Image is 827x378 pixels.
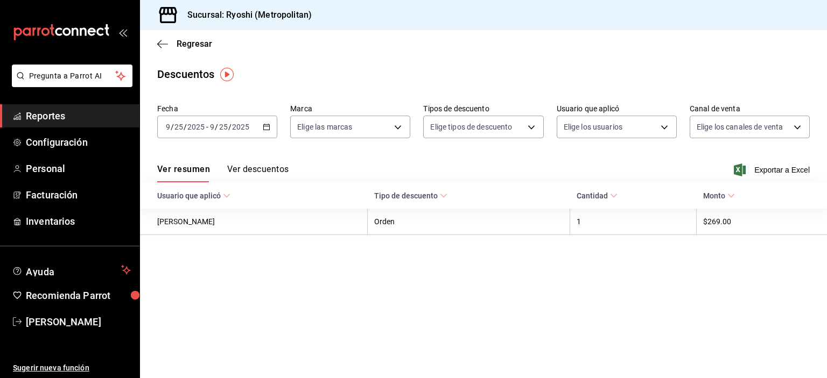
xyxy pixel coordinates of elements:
[157,191,230,200] span: Usuario que aplicó
[570,209,697,235] th: 1
[26,109,131,123] span: Reportes
[297,122,352,132] span: Elige las marcas
[157,164,289,182] div: navigation tabs
[157,164,210,182] button: Ver resumen
[157,105,277,112] label: Fecha
[703,191,735,200] span: Monto
[423,105,543,112] label: Tipos de descuento
[26,135,131,149] span: Configuración
[368,209,570,235] th: Orden
[430,122,512,132] span: Elige tipos de descuento
[564,122,622,132] span: Elige los usuarios
[140,209,368,235] th: [PERSON_NAME]
[557,105,677,112] label: Usuario que aplicó
[374,191,447,200] span: Tipo de descuento
[29,70,116,82] span: Pregunta a Parrot AI
[206,123,208,131] span: -
[8,78,132,89] a: Pregunta a Parrot AI
[220,68,234,81] img: Tooltip marker
[13,362,131,374] span: Sugerir nueva función
[187,123,205,131] input: ----
[179,9,312,22] h3: Sucursal: Ryoshi (Metropolitan)
[228,123,232,131] span: /
[118,28,127,37] button: open_drawer_menu
[174,123,184,131] input: --
[227,164,289,182] button: Ver descuentos
[26,214,131,229] span: Inventarios
[697,122,783,132] span: Elige los canales de venta
[184,123,187,131] span: /
[690,105,810,112] label: Canal de venta
[215,123,218,131] span: /
[232,123,250,131] input: ----
[209,123,215,131] input: --
[165,123,171,131] input: --
[577,191,618,200] span: Cantidad
[26,288,131,303] span: Recomienda Parrot
[219,123,228,131] input: --
[26,263,117,276] span: Ayuda
[157,66,214,82] div: Descuentos
[290,105,410,112] label: Marca
[736,163,810,176] button: Exportar a Excel
[26,161,131,176] span: Personal
[26,188,131,202] span: Facturación
[171,123,174,131] span: /
[697,209,827,235] th: $269.00
[157,39,212,49] button: Regresar
[26,315,131,329] span: [PERSON_NAME]
[12,65,132,87] button: Pregunta a Parrot AI
[177,39,212,49] span: Regresar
